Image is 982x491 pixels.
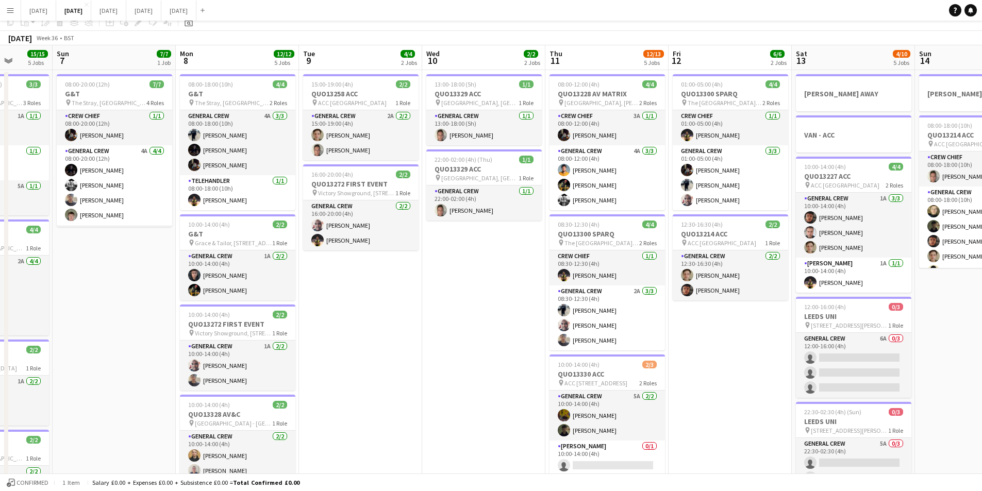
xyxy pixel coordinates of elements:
div: 2 Jobs [401,59,417,66]
div: 08:00-18:00 (10h)4/4G&T The Stray, [GEOGRAPHIC_DATA], [GEOGRAPHIC_DATA], [GEOGRAPHIC_DATA]2 Roles... [180,74,295,210]
app-card-role: Crew Chief1/108:30-12:30 (4h)[PERSON_NAME] [550,250,665,285]
span: Total Confirmed £0.00 [233,479,299,486]
span: 3 Roles [23,99,41,107]
button: [DATE] [21,1,56,21]
h3: QUO13227 ACC [796,172,911,181]
span: [GEOGRAPHIC_DATA], [GEOGRAPHIC_DATA], [GEOGRAPHIC_DATA], [STREET_ADDRESS] [441,99,519,107]
app-job-card: 10:00-14:00 (4h)2/2G&T Grace & Tailor, [STREET_ADDRESS]1 RoleGeneral Crew1A2/210:00-14:00 (4h)[PE... [180,214,295,300]
span: 12/13 [643,50,664,58]
span: 2 Roles [270,99,287,107]
app-card-role: General Crew4A3/308:00-12:00 (4h)[PERSON_NAME][PERSON_NAME][PERSON_NAME] [550,145,665,210]
span: 15:00-19:00 (4h) [311,80,353,88]
div: 5 Jobs [893,59,910,66]
span: 6/6 [770,50,785,58]
div: Salary £0.00 + Expenses £0.00 + Subsistence £0.00 = [92,479,299,486]
span: 11 [548,55,562,66]
span: 1 Role [272,419,287,427]
h3: QUO13329 ACC [426,164,542,174]
span: 15/15 [27,50,48,58]
app-card-role: General Crew1/122:00-02:00 (4h)[PERSON_NAME] [426,185,542,221]
span: 01:00-05:00 (4h) [681,80,723,88]
span: Sun [919,49,931,58]
span: 2 Roles [639,239,657,247]
h3: QUO13300 SPARQ [550,229,665,239]
span: [STREET_ADDRESS][PERSON_NAME][PERSON_NAME] [811,427,888,434]
span: 12 [671,55,681,66]
div: 5 Jobs [274,59,294,66]
app-job-card: 08:00-12:00 (4h)4/4QUO13228 AV MATRIX [GEOGRAPHIC_DATA], [PERSON_NAME][STREET_ADDRESS]2 RolesCrew... [550,74,665,210]
span: 12/12 [274,50,294,58]
app-job-card: 16:00-20:00 (4h)2/2QUO13272 FIRST EVENT Victory Showground, [STREET_ADDRESS][PERSON_NAME]1 RoleGe... [303,164,419,250]
span: 1 Role [272,239,287,247]
span: 4/4 [642,80,657,88]
div: 1 Job [157,59,171,66]
span: 0/3 [889,303,903,311]
app-job-card: 10:00-14:00 (4h)2/2QUO13272 FIRST EVENT Victory Showground, [STREET_ADDRESS][PERSON_NAME]1 RoleGe... [180,304,295,391]
span: 1 Role [519,174,534,182]
span: 8 [178,55,193,66]
span: 10 [425,55,440,66]
button: Confirmed [5,477,50,488]
span: 2/2 [765,221,780,228]
span: Sun [57,49,69,58]
div: 08:30-12:30 (4h)4/4QUO13300 SPARQ The [GEOGRAPHIC_DATA], [STREET_ADDRESS]2 RolesCrew Chief1/108:3... [550,214,665,350]
span: 1 Role [765,239,780,247]
span: 4/4 [889,163,903,171]
span: ACC [GEOGRAPHIC_DATA] [688,239,756,247]
app-card-role: General Crew1/113:00-18:00 (5h)[PERSON_NAME] [426,110,542,145]
span: The Stray, [GEOGRAPHIC_DATA], [GEOGRAPHIC_DATA], [GEOGRAPHIC_DATA] [195,99,270,107]
span: 1 Role [395,189,410,197]
span: The [GEOGRAPHIC_DATA], [STREET_ADDRESS] [688,99,762,107]
div: 10:00-14:00 (4h)4/4QUO13227 ACC ACC [GEOGRAPHIC_DATA]2 RolesGeneral Crew1A3/310:00-14:00 (4h)[PER... [796,157,911,293]
div: BST [64,34,74,42]
app-card-role: General Crew3/301:00-05:00 (4h)[PERSON_NAME][PERSON_NAME][PERSON_NAME] [673,145,788,210]
app-card-role: General Crew2/210:00-14:00 (4h)[PERSON_NAME][PERSON_NAME] [180,431,295,481]
app-card-role: General Crew2A3/308:30-12:30 (4h)[PERSON_NAME][PERSON_NAME][PERSON_NAME] [550,285,665,350]
app-job-card: 08:00-20:00 (12h)7/7G&T The Stray, [GEOGRAPHIC_DATA], [GEOGRAPHIC_DATA], [GEOGRAPHIC_DATA]4 Roles... [57,74,172,227]
span: 4/4 [642,221,657,228]
span: Week 36 [34,34,60,42]
div: 5 Jobs [28,59,47,66]
app-card-role: General Crew5A2/210:00-14:00 (4h)[PERSON_NAME][PERSON_NAME] [550,391,665,441]
span: [GEOGRAPHIC_DATA], [GEOGRAPHIC_DATA], [GEOGRAPHIC_DATA], [STREET_ADDRESS] [441,174,519,182]
span: Victory Showground, [STREET_ADDRESS][PERSON_NAME] [195,329,272,337]
span: Grace & Tailor, [STREET_ADDRESS] [195,239,272,247]
span: 13:00-18:00 (5h) [435,80,476,88]
span: [GEOGRAPHIC_DATA], [PERSON_NAME][STREET_ADDRESS] [564,99,639,107]
h3: QUO13228 AV MATRIX [550,89,665,98]
div: 10:00-14:00 (4h)2/3QUO13330 ACC ACC [STREET_ADDRESS]2 RolesGeneral Crew5A2/210:00-14:00 (4h)[PERS... [550,354,665,476]
span: 0/3 [889,408,903,416]
span: 1 Role [888,427,903,434]
span: 10:00-14:00 (4h) [558,361,600,368]
span: 1/1 [519,80,534,88]
app-job-card: 13:00-18:00 (5h)1/1QUO13329 ACC [GEOGRAPHIC_DATA], [GEOGRAPHIC_DATA], [GEOGRAPHIC_DATA], [STREET_... [426,74,542,145]
span: 2 Roles [639,99,657,107]
span: 1 Role [395,99,410,107]
span: [STREET_ADDRESS][PERSON_NAME][PERSON_NAME] [811,321,888,329]
span: 14 [918,55,931,66]
h3: QUO13214 ACC [673,229,788,239]
app-card-role: General Crew1A2/210:00-14:00 (4h)[PERSON_NAME][PERSON_NAME] [180,341,295,391]
span: 4/10 [893,50,910,58]
app-job-card: 12:00-16:00 (4h)0/3LEEDS UNI [STREET_ADDRESS][PERSON_NAME][PERSON_NAME]1 RoleGeneral Crew6A0/312:... [796,297,911,398]
app-job-card: 01:00-05:00 (4h)4/4QUO13300 SPARQ The [GEOGRAPHIC_DATA], [STREET_ADDRESS]2 RolesCrew Chief1/101:0... [673,74,788,210]
app-card-role: Crew Chief1/108:00-20:00 (12h)[PERSON_NAME] [57,110,172,145]
div: 2 Jobs [524,59,540,66]
h3: G&T [57,89,172,98]
app-job-card: 10:00-14:00 (4h)2/2QUO13328 AV&C [GEOGRAPHIC_DATA] - [GEOGRAPHIC_DATA]1 RoleGeneral Crew2/210:00-... [180,395,295,481]
app-card-role: [PERSON_NAME]1A1/110:00-14:00 (4h)[PERSON_NAME] [796,258,911,293]
span: 2/2 [524,50,538,58]
div: 5 Jobs [644,59,663,66]
span: The [GEOGRAPHIC_DATA], [STREET_ADDRESS] [564,239,639,247]
span: Sat [796,49,807,58]
span: 9 [302,55,315,66]
span: 1 Role [26,364,41,372]
app-card-role: General Crew6A0/312:00-16:00 (4h) [796,333,911,398]
span: 1 Role [272,329,287,337]
span: 08:00-18:00 (10h) [927,122,972,129]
